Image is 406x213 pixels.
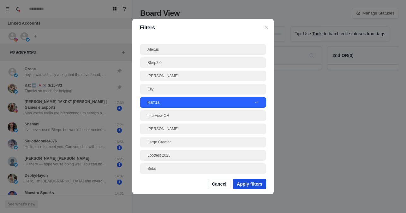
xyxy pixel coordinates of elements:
[147,100,255,105] div: Hamza
[147,86,259,92] div: Elly
[147,153,259,158] div: Lootfest 2025
[140,24,266,32] p: Filters
[147,113,259,118] div: Interview OR
[208,179,230,189] button: Cancel
[147,73,259,79] div: [PERSON_NAME]
[233,179,266,189] button: Apply filters
[147,166,259,171] div: Sebs
[147,126,259,132] div: [PERSON_NAME]
[262,24,270,31] button: Close
[147,60,259,66] div: Blerp2.0
[147,47,259,52] div: Alexus
[147,139,259,145] div: Large Creator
